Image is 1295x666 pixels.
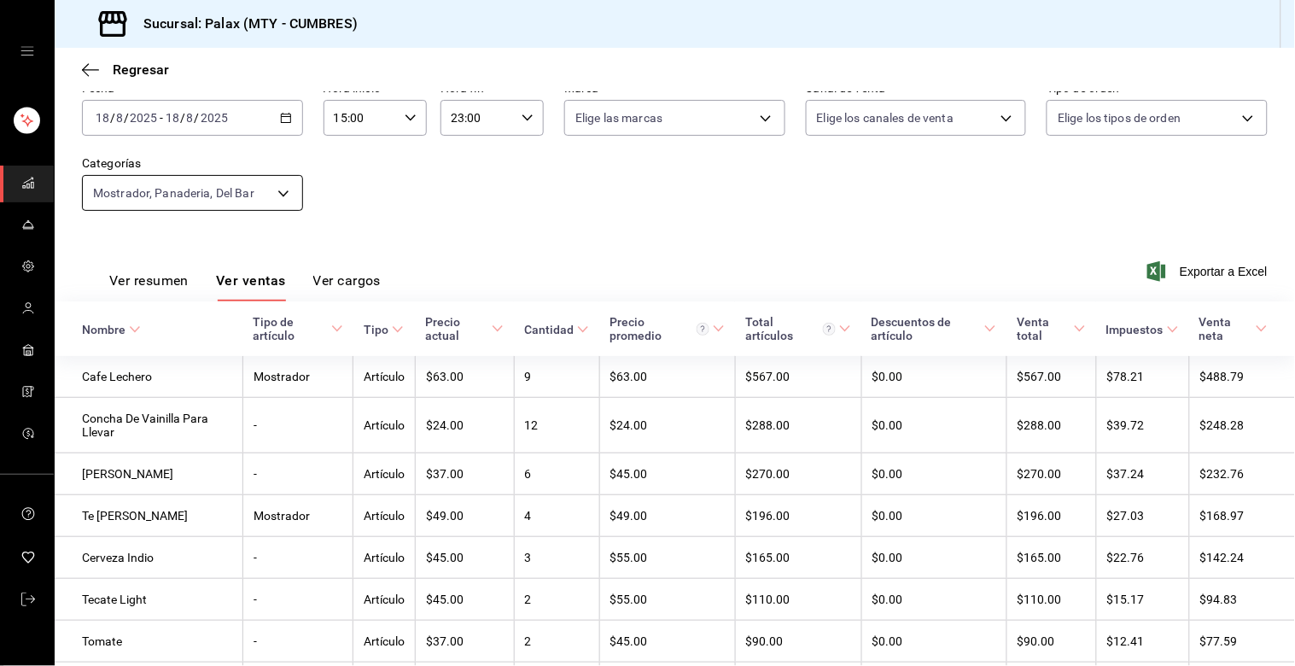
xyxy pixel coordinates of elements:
button: Ver resumen [109,272,189,301]
td: $0.00 [861,537,1006,579]
td: $0.00 [861,621,1006,663]
td: Artículo [353,453,416,495]
td: $27.03 [1096,495,1189,537]
label: Fecha [82,83,303,95]
td: - [243,398,353,453]
td: $37.00 [416,621,514,663]
td: $270.00 [735,453,861,495]
td: $55.00 [599,537,735,579]
span: / [110,111,115,125]
label: Hora fin [440,83,544,95]
button: Ver cargos [313,272,382,301]
td: Concha De Vainilla Para Llevar [55,398,243,453]
td: $0.00 [861,495,1006,537]
div: Impuestos [1106,323,1164,336]
span: Precio actual [426,315,504,342]
td: Artículo [353,537,416,579]
td: $196.00 [735,495,861,537]
span: Precio promedio [610,315,725,342]
td: $39.72 [1096,398,1189,453]
td: $165.00 [1006,537,1096,579]
button: Regresar [82,61,169,78]
div: Nombre [82,323,125,336]
button: open drawer [20,44,34,58]
span: Total artículos [745,315,851,342]
td: 6 [514,453,599,495]
td: Artículo [353,356,416,398]
td: Tomate [55,621,243,663]
td: $94.83 [1189,579,1295,621]
td: $45.00 [599,621,735,663]
td: - [243,579,353,621]
div: Precio actual [426,315,488,342]
td: 4 [514,495,599,537]
td: $22.76 [1096,537,1189,579]
td: $142.24 [1189,537,1295,579]
div: navigation tabs [109,272,381,301]
td: $488.79 [1189,356,1295,398]
td: $110.00 [1006,579,1096,621]
td: 12 [514,398,599,453]
td: $0.00 [861,579,1006,621]
label: Categorías [82,158,303,170]
td: Artículo [353,398,416,453]
td: - [243,621,353,663]
div: Venta neta [1199,315,1252,342]
td: - [243,537,353,579]
td: $77.59 [1189,621,1295,663]
span: Descuentos de artículo [872,315,996,342]
td: $24.00 [599,398,735,453]
td: $45.00 [599,453,735,495]
td: $567.00 [1006,356,1096,398]
td: $63.00 [599,356,735,398]
td: Mostrador [243,495,353,537]
td: Artículo [353,495,416,537]
label: Hora inicio [324,83,427,95]
div: Tipo de artículo [254,315,328,342]
td: $37.24 [1096,453,1189,495]
td: $15.17 [1096,579,1189,621]
span: Elige los canales de venta [817,109,954,126]
span: - [160,111,163,125]
td: $78.21 [1096,356,1189,398]
span: Elige las marcas [575,109,662,126]
td: $12.41 [1096,621,1189,663]
td: $110.00 [735,579,861,621]
span: Cantidad [524,323,589,336]
td: $288.00 [1006,398,1096,453]
td: $45.00 [416,579,514,621]
td: - [243,453,353,495]
div: Tipo [364,323,388,336]
td: $196.00 [1006,495,1096,537]
td: 2 [514,621,599,663]
td: $90.00 [735,621,861,663]
td: Cerveza Indio [55,537,243,579]
div: Venta total [1017,315,1070,342]
td: 2 [514,579,599,621]
td: $288.00 [735,398,861,453]
input: -- [165,111,180,125]
span: Tipo de artículo [254,315,343,342]
button: Exportar a Excel [1151,261,1268,282]
td: $0.00 [861,453,1006,495]
span: Mostrador, Panaderia, Del Bar [93,184,254,202]
td: Artículo [353,579,416,621]
td: 3 [514,537,599,579]
div: Descuentos de artículo [872,315,981,342]
div: Cantidad [524,323,574,336]
td: $0.00 [861,356,1006,398]
svg: Precio promedio = Total artículos / cantidad [697,323,709,336]
td: $90.00 [1006,621,1096,663]
td: $165.00 [735,537,861,579]
td: $49.00 [416,495,514,537]
svg: El total artículos considera cambios de precios en los artículos así como costos adicionales por ... [823,323,836,336]
span: / [180,111,185,125]
td: $55.00 [599,579,735,621]
td: $270.00 [1006,453,1096,495]
td: $168.97 [1189,495,1295,537]
button: Ver ventas [216,272,286,301]
td: $24.00 [416,398,514,453]
span: Regresar [113,61,169,78]
input: -- [115,111,124,125]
